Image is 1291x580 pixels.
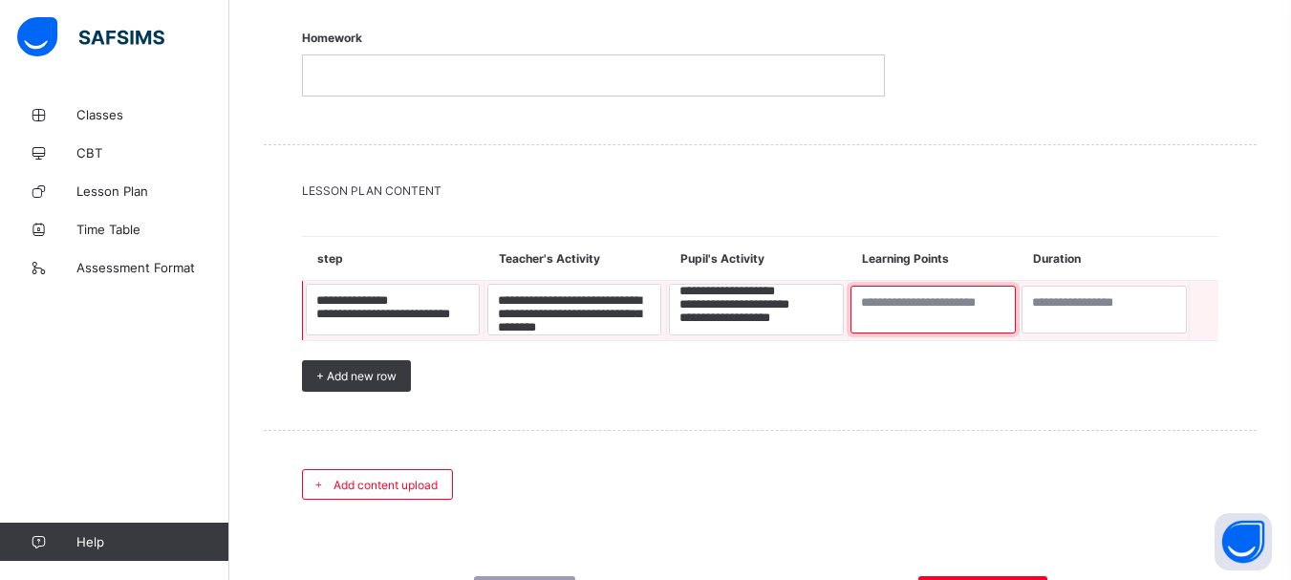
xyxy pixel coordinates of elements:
button: Open asap [1215,513,1272,570]
span: Assessment Format [76,260,229,275]
span: LESSON PLAN CONTENT [302,183,1218,198]
span: Lesson Plan [76,183,229,199]
th: step [303,237,484,281]
span: Help [76,534,228,549]
th: Pupil's Activity [666,237,848,281]
span: Add content upload [334,478,438,492]
span: CBT [76,145,229,161]
span: Homework [302,21,885,54]
th: Duration [1019,237,1190,281]
span: Time Table [76,222,229,237]
img: safsims [17,17,164,57]
th: Learning Points [848,237,1019,281]
span: + Add new row [316,369,397,383]
span: Classes [76,107,229,122]
th: Teacher's Activity [484,237,666,281]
